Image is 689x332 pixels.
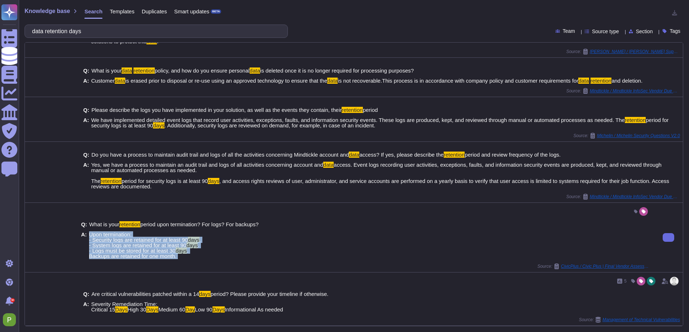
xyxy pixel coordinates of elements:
span: period upon termination? For logs? For backups? [140,221,259,227]
mark: retention [101,178,122,184]
div: 9+ [10,298,15,302]
mark: data [250,67,260,74]
mark: Days [212,306,225,313]
mark: Days [115,306,127,313]
span: Knowledge base [25,8,70,14]
span: . Additionally, security logs are reviewed on demand, for example, in case of an incident. [164,122,375,128]
mark: retention [133,67,154,74]
b: A: [83,78,89,83]
span: Are critical vulnerabilities patched within a 14 [92,291,199,297]
span: period? Please provide your timeline if otherwise. [211,291,329,297]
b: A: [81,232,87,259]
mark: retention [119,221,140,227]
span: access. Event logs recording user activities, exceptions, faults, and information security events... [91,162,662,184]
span: Source: [574,133,680,139]
span: period for security logs is at least 90 [91,117,669,128]
span: . Backups are retained for one month. [89,248,189,259]
span: Yes, we have a process to maintain an audit trail and logs of all activities concerning account and [91,162,323,168]
span: Source: [566,49,680,54]
span: Source: [566,194,680,200]
span: Smart updates [174,9,210,14]
span: policy, and how do you ensure personal [155,67,250,74]
span: Low 90 [195,306,212,313]
span: is not recoverable.This process is in accordance with company policy and customer requirements for [338,78,578,84]
b: Q: [83,291,89,297]
span: Do you have a process to maintain audit trail and logs of all the activities concerning Mindtickl... [92,152,349,158]
span: period and review frequency of the logs. [465,152,561,158]
span: Section [636,29,653,34]
b: A: [83,117,89,128]
mark: days [153,122,164,128]
mark: data [122,67,132,74]
span: What is your [89,221,119,227]
mark: retention [591,78,611,84]
span: 5 [624,279,627,283]
span: Duplicates [142,9,167,14]
mark: data [327,78,338,84]
b: A: [83,162,89,189]
span: Mindtickle / Mindtickle InfoSec Vendor Due Diligence Questionnaire (1) [590,195,680,199]
mark: retention [444,152,465,158]
span: Source: [579,317,680,323]
span: Tags [670,29,680,34]
span: We have implemented detailed event logs that record user activities, exceptions, faults, and info... [91,117,625,123]
mark: Days [146,306,158,313]
span: is erased prior to disposal or re-use using an approved technology to ensure that the [125,78,327,84]
span: Management of Technical Vulnerabilities [602,318,680,322]
span: Customer [91,78,115,84]
span: High 30 [128,306,146,313]
span: What is your [92,67,122,74]
span: Informational As needed [225,306,283,313]
span: Source: [537,263,651,269]
span: is deleted once it is no longer required for processing purposes? [260,67,414,74]
span: access? If yes, please describe the [359,152,443,158]
span: Search [84,9,102,14]
mark: data [115,78,125,84]
mark: days [176,248,187,254]
img: user [3,313,16,326]
span: period [363,107,378,113]
span: Michelin / Michelin Security Questions V2.0 [597,134,680,138]
mark: days [188,237,199,243]
b: Q: [83,68,89,73]
span: period for security logs is at least 90 [122,178,208,184]
mark: Day [185,306,195,313]
mark: data [349,152,359,158]
b: Q: [83,152,89,157]
span: , and access rights reviews of user, administrator, and service accounts are performed on a yearl... [91,178,669,189]
span: and deletion. [611,78,642,84]
b: Q: [83,107,89,113]
b: A: [83,301,89,312]
span: Source type [592,29,619,34]
span: Medium 60 [158,306,185,313]
button: user [1,312,21,328]
b: Q: [81,222,87,227]
span: Source: [566,88,680,94]
div: BETA [211,9,221,14]
mark: data [323,162,334,168]
span: Severity Remediation Time: Critical 15 [91,301,157,313]
span: [PERSON_NAME] / [PERSON_NAME] Supplier Self Assessment Questionnaire Cyber Security (2) [590,49,680,54]
span: . - Logs must be stored for at least 30 [89,242,199,254]
mark: data [578,78,589,84]
mark: days [199,291,211,297]
mark: days [186,242,198,248]
img: user [670,277,679,285]
input: Search a question or template... [28,25,280,38]
mark: days [208,178,219,184]
mark: retention [625,117,646,123]
span: Mindtickle / Mindtickle InfoSec Vendor Due Diligence Questionnaire (1) [590,89,680,93]
span: CivicPlus / Civic Plus | Final Vendor Assessment Forms [561,264,651,268]
span: . - System logs are retained for at least 90 [89,237,201,248]
span: Upon termination: - Security logs are retained for at least 90 [89,231,188,243]
mark: retention [342,107,363,113]
span: Please describe the logs you have implemented in your solution, as well as the events they contai... [92,107,342,113]
span: Templates [110,9,134,14]
span: Team [563,29,575,34]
